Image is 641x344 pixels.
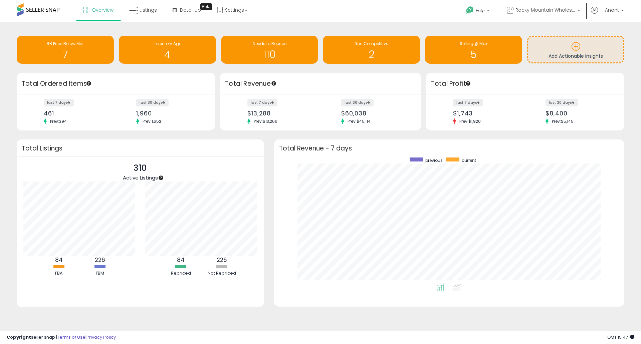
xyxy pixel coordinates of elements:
b: 226 [217,256,227,264]
a: BB Price Below Min 7 [17,36,114,64]
div: Tooltip anchor [271,80,277,86]
span: Add Actionable Insights [549,53,603,59]
div: $8,400 [546,110,613,117]
a: Privacy Policy [86,334,116,340]
b: 84 [177,256,185,264]
a: Add Actionable Insights [528,37,623,62]
label: last 30 days [136,99,169,106]
b: 84 [55,256,63,264]
h1: 110 [224,49,315,60]
p: 310 [123,162,158,175]
label: last 7 days [44,99,74,106]
div: $60,038 [341,110,409,117]
div: Tooltip anchor [200,3,212,10]
span: Prev: 394 [47,118,70,124]
a: Inventory Age 4 [119,36,216,64]
span: Hi Anant [600,7,619,13]
label: last 30 days [546,99,578,106]
div: seller snap | | [7,334,116,341]
a: Terms of Use [57,334,85,340]
span: BB Price Below Min [47,41,83,46]
span: DataHub [180,7,201,13]
span: current [462,157,476,163]
span: Needs to Reprice [253,41,286,46]
span: 2025-10-13 15:47 GMT [607,334,634,340]
label: last 7 days [453,99,483,106]
a: Selling @ Max 5 [425,36,522,64]
a: Help [461,1,496,22]
h1: 7 [20,49,111,60]
div: Repriced [161,270,201,277]
div: Tooltip anchor [86,80,92,86]
label: last 7 days [247,99,277,106]
a: Needs to Reprice 110 [221,36,318,64]
div: FBM [80,270,120,277]
h1: 5 [428,49,519,60]
h3: Total Profit [431,79,619,88]
span: Prev: 1,652 [139,118,165,124]
a: Non Competitive 2 [323,36,420,64]
span: Active Listings [123,174,158,181]
span: Selling @ Max [460,41,488,46]
h3: Total Ordered Items [22,79,210,88]
div: 1,960 [136,110,203,117]
h1: 4 [122,49,213,60]
h3: Total Revenue [225,79,416,88]
div: Tooltip anchor [465,80,471,86]
span: Rocky Mountain Wholesale [515,7,576,13]
div: 461 [44,110,111,117]
strong: Copyright [7,334,31,340]
span: Prev: $45,114 [344,118,374,124]
span: Overview [92,7,114,13]
div: FBA [39,270,79,277]
span: Listings [140,7,157,13]
span: previous [425,157,443,163]
label: last 30 days [341,99,374,106]
i: Get Help [466,6,474,14]
div: $1,743 [453,110,520,117]
a: Hi Anant [591,7,624,22]
div: Tooltip anchor [158,175,164,181]
span: Prev: $5,145 [549,118,577,124]
span: Prev: $1,920 [456,118,484,124]
h1: 2 [326,49,417,60]
span: Help [476,8,485,13]
h3: Total Revenue - 7 days [279,146,619,151]
div: Not Repriced [202,270,242,277]
h3: Total Listings [22,146,259,151]
b: 226 [95,256,105,264]
div: $13,288 [247,110,315,117]
span: Non Competitive [355,41,388,46]
span: Prev: $13,266 [250,118,281,124]
span: Inventory Age [154,41,181,46]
